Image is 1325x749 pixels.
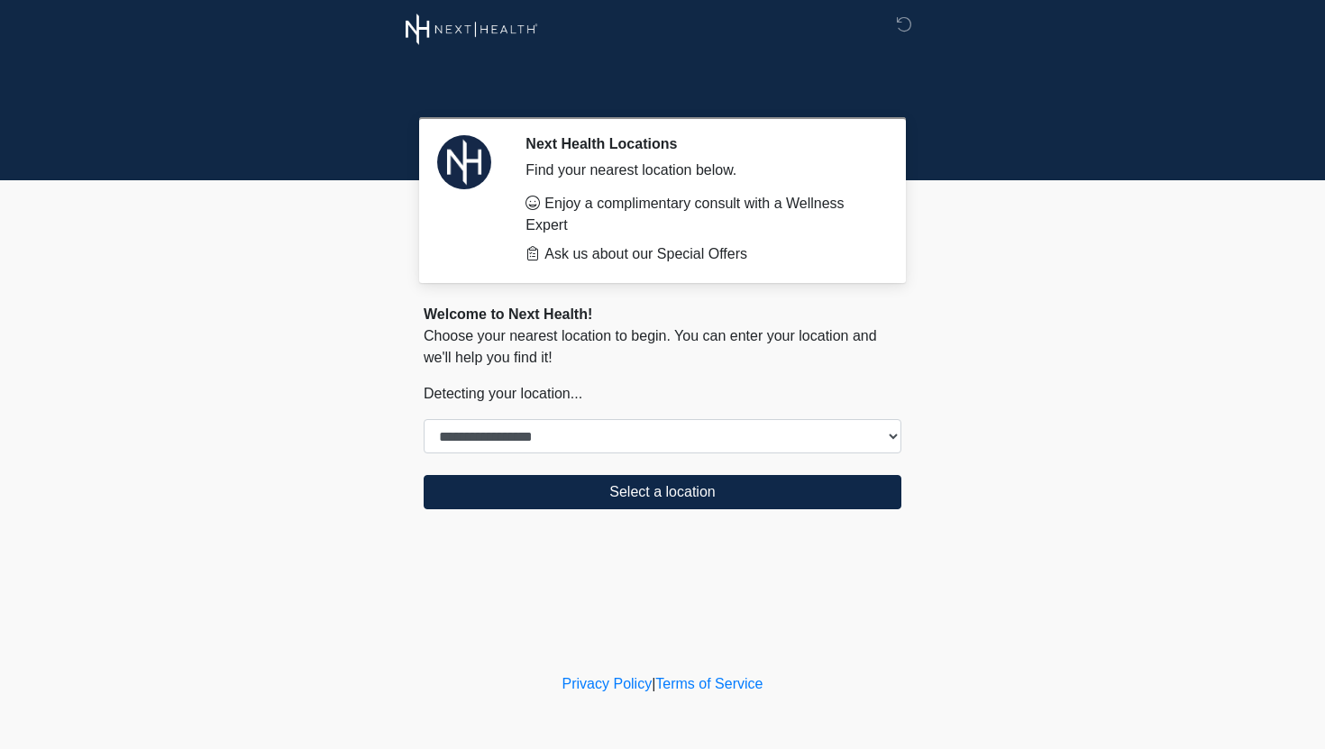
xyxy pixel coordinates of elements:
[424,304,901,325] div: Welcome to Next Health!
[424,328,877,365] span: Choose your nearest location to begin. You can enter your location and we'll help you find it!
[525,243,874,265] li: Ask us about our Special Offers
[525,193,874,236] li: Enjoy a complimentary consult with a Wellness Expert
[655,676,763,691] a: Terms of Service
[437,135,491,189] img: Agent Avatar
[525,135,874,152] h2: Next Health Locations
[562,676,653,691] a: Privacy Policy
[424,475,901,509] button: Select a location
[652,676,655,691] a: |
[525,160,874,181] div: Find your nearest location below.
[424,386,582,401] span: Detecting your location...
[406,14,538,45] img: Next Health Wellness Logo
